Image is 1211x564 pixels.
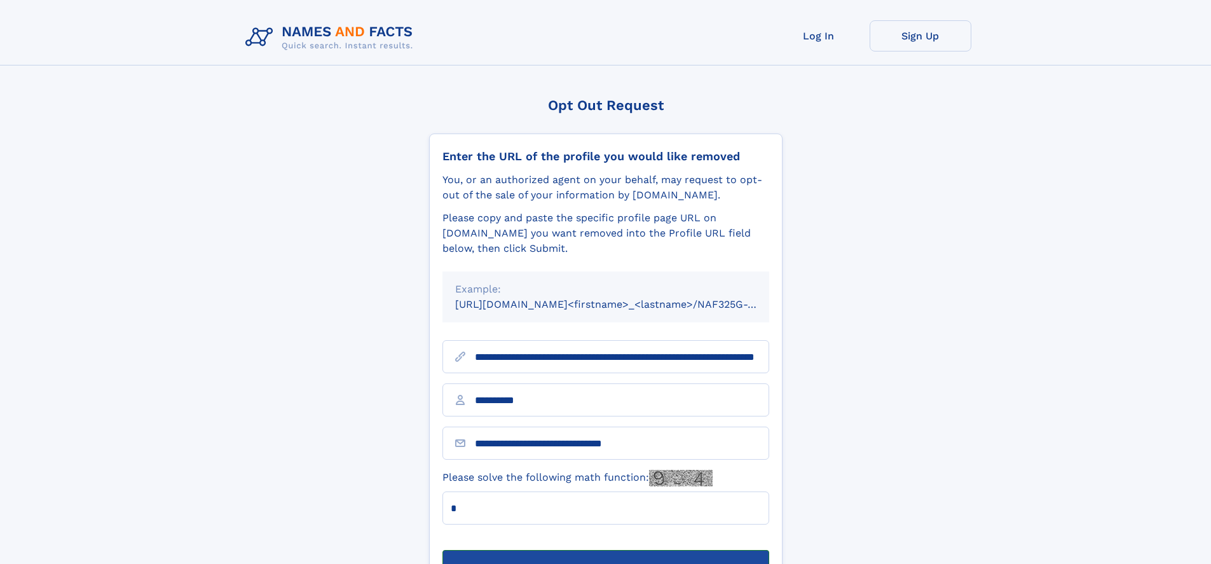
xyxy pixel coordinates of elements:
[870,20,971,52] a: Sign Up
[455,298,793,310] small: [URL][DOMAIN_NAME]<firstname>_<lastname>/NAF325G-xxxxxxxx
[429,97,783,113] div: Opt Out Request
[455,282,756,297] div: Example:
[442,172,769,203] div: You, or an authorized agent on your behalf, may request to opt-out of the sale of your informatio...
[768,20,870,52] a: Log In
[442,149,769,163] div: Enter the URL of the profile you would like removed
[240,20,423,55] img: Logo Names and Facts
[442,470,713,486] label: Please solve the following math function:
[442,210,769,256] div: Please copy and paste the specific profile page URL on [DOMAIN_NAME] you want removed into the Pr...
